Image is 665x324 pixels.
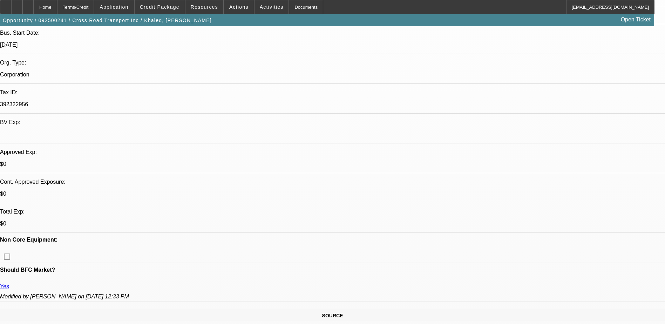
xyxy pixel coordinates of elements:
a: Open Ticket [618,14,653,26]
span: Resources [191,4,218,10]
span: Credit Package [140,4,179,10]
button: Resources [185,0,223,14]
button: Application [94,0,134,14]
button: Activities [255,0,289,14]
span: Activities [260,4,284,10]
button: Actions [224,0,254,14]
button: Credit Package [135,0,185,14]
span: Actions [229,4,249,10]
span: Opportunity / 092500241 / Cross Road Transport Inc / Khaled, [PERSON_NAME] [3,18,212,23]
span: SOURCE [322,313,343,318]
span: Application [100,4,128,10]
